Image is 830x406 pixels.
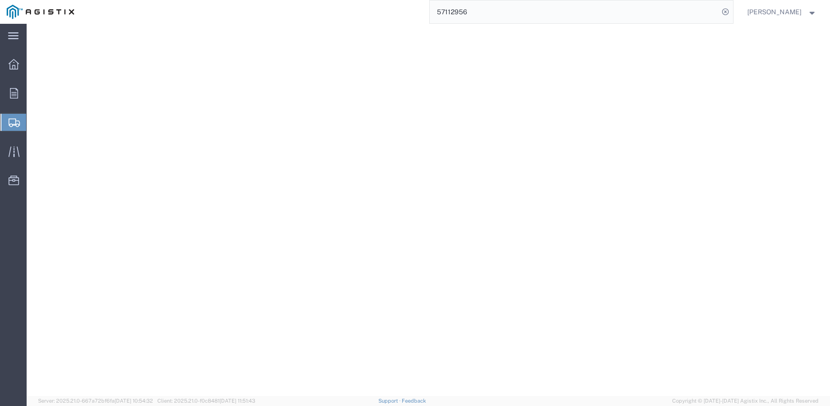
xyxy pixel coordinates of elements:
[430,0,719,23] input: Search for shipment number, reference number
[378,398,402,404] a: Support
[27,24,830,396] iframe: FS Legacy Container
[402,398,426,404] a: Feedback
[672,397,819,405] span: Copyright © [DATE]-[DATE] Agistix Inc., All Rights Reserved
[747,7,801,17] span: Chantelle Bower
[115,398,153,404] span: [DATE] 10:54:32
[7,5,74,19] img: logo
[38,398,153,404] span: Server: 2025.21.0-667a72bf6fa
[157,398,255,404] span: Client: 2025.21.0-f0c8481
[747,6,817,18] button: [PERSON_NAME]
[220,398,255,404] span: [DATE] 11:51:43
